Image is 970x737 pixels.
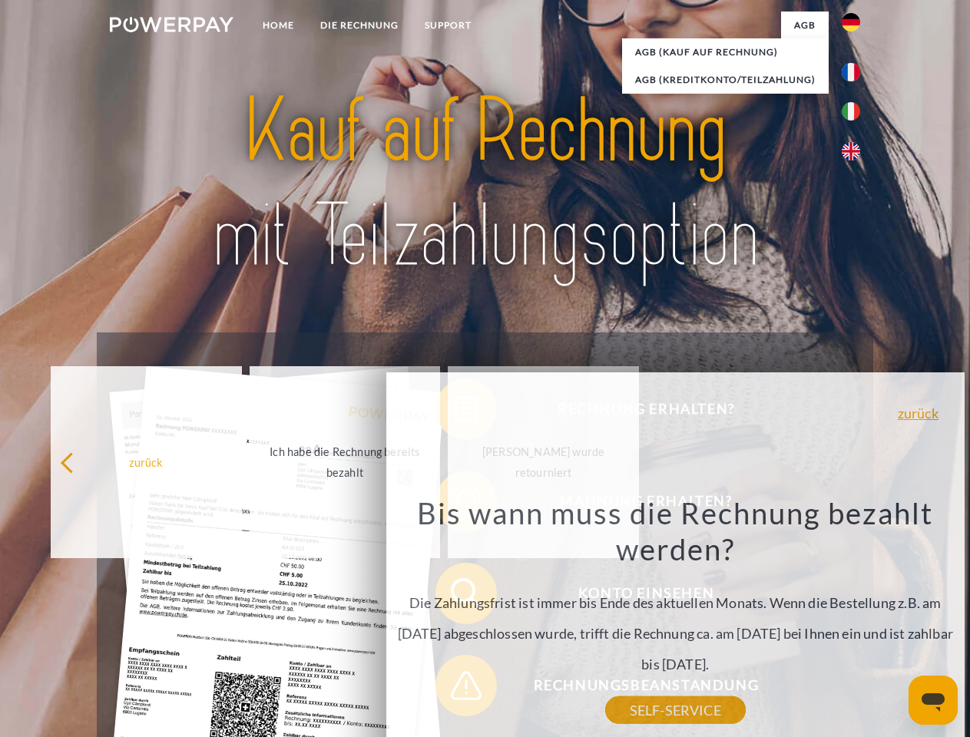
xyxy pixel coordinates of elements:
[250,12,307,39] a: Home
[395,494,955,568] h3: Bis wann muss die Rechnung bezahlt werden?
[842,142,860,160] img: en
[781,12,829,39] a: agb
[412,12,485,39] a: SUPPORT
[909,676,958,725] iframe: Schaltfläche zum Öffnen des Messaging-Fensters
[842,102,860,121] img: it
[898,406,939,420] a: zurück
[110,17,233,32] img: logo-powerpay-white.svg
[605,696,746,724] a: SELF-SERVICE
[842,13,860,31] img: de
[622,38,829,66] a: AGB (Kauf auf Rechnung)
[842,63,860,81] img: fr
[147,74,823,294] img: title-powerpay_de.svg
[622,66,829,94] a: AGB (Kreditkonto/Teilzahlung)
[259,441,432,483] div: Ich habe die Rechnung bereits bezahlt
[60,451,233,472] div: zurück
[395,494,955,710] div: Die Zahlungsfrist ist immer bis Ende des aktuellen Monats. Wenn die Bestellung z.B. am [DATE] abg...
[307,12,412,39] a: DIE RECHNUNG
